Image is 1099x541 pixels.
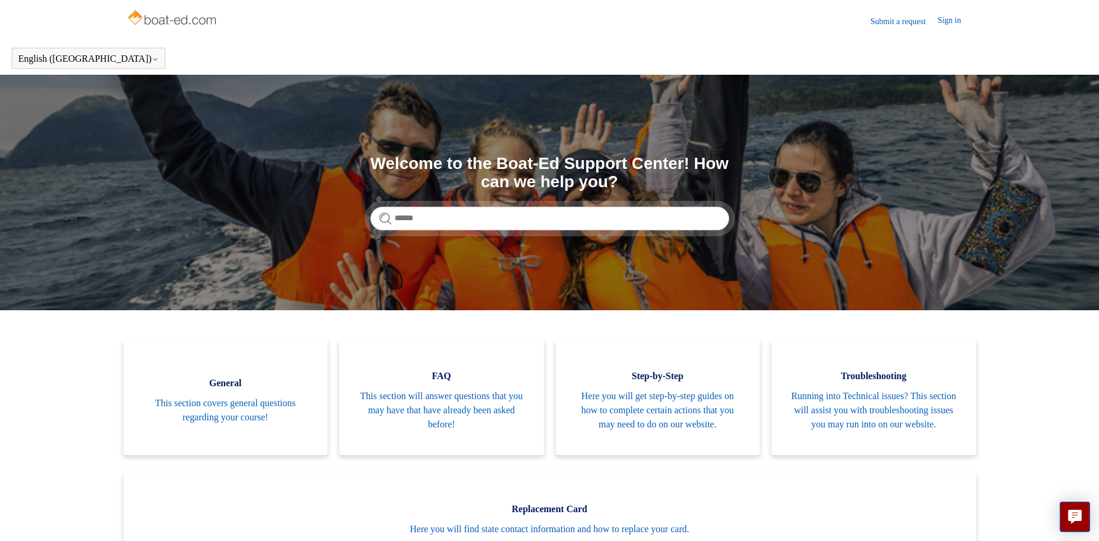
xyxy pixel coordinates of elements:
[339,340,544,455] a: FAQ This section will answer questions that you may have that have already been asked before!
[556,340,760,455] a: Step-by-Step Here you will get step-by-step guides on how to complete certain actions that you ma...
[141,396,310,424] span: This section covers general questions regarding your course!
[870,15,937,28] a: Submit a request
[126,7,220,31] img: Boat-Ed Help Center home page
[370,207,729,230] input: Search
[141,522,958,536] span: Here you will find state contact information and how to replace your card.
[789,369,958,383] span: Troubleshooting
[18,54,159,64] button: English ([GEOGRAPHIC_DATA])
[1060,502,1090,532] button: Live chat
[370,155,729,191] h1: Welcome to the Boat-Ed Support Center! How can we help you?
[141,502,958,516] span: Replacement Card
[357,369,526,383] span: FAQ
[789,389,958,432] span: Running into Technical issues? This section will assist you with troubleshooting issues you may r...
[123,340,328,455] a: General This section covers general questions regarding your course!
[141,376,310,390] span: General
[573,369,743,383] span: Step-by-Step
[937,14,973,28] a: Sign in
[573,389,743,432] span: Here you will get step-by-step guides on how to complete certain actions that you may need to do ...
[357,389,526,432] span: This section will answer questions that you may have that have already been asked before!
[771,340,976,455] a: Troubleshooting Running into Technical issues? This section will assist you with troubleshooting ...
